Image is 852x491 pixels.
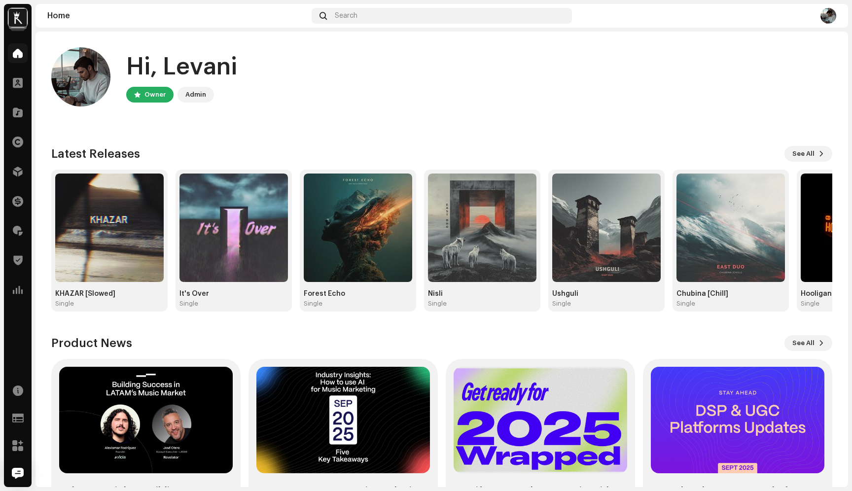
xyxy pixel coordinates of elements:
[55,300,74,308] div: Single
[304,174,412,282] img: 38804214-92dc-44cc-9406-b171dd1db15f
[676,300,695,308] div: Single
[784,146,832,162] button: See All
[784,335,832,351] button: See All
[179,300,198,308] div: Single
[552,300,571,308] div: Single
[304,300,322,308] div: Single
[55,174,164,282] img: cceccee9-e606-4035-8ebc-40681c5ca725
[179,174,288,282] img: 9411ba06-0883-4c12-85ed-3571cefd365f
[55,290,164,298] div: KHAZAR [Slowed]
[185,89,206,101] div: Admin
[676,174,785,282] img: c02ae051-2a25-48d1-bc44-aa93f1dba917
[801,300,819,308] div: Single
[144,89,166,101] div: Owner
[820,8,836,24] img: e7e1c77d-7ac2-4e23-a9aa-5e1bb7bb2ada
[47,12,308,20] div: Home
[676,290,785,298] div: Chubina [Chill]
[335,12,357,20] span: Search
[552,174,661,282] img: 6b7c873d-9dd1-4870-a601-b7a01f3fbd16
[428,174,536,282] img: 1ea28496-abca-4d7a-bdc7-86e3f8c147f3
[552,290,661,298] div: Ushguli
[8,8,28,28] img: e9e70cf3-c49a-424f-98c5-fab0222053be
[428,300,447,308] div: Single
[51,335,132,351] h3: Product News
[179,290,288,298] div: It's Over
[126,51,237,83] div: Hi, Levani
[51,47,110,106] img: e7e1c77d-7ac2-4e23-a9aa-5e1bb7bb2ada
[428,290,536,298] div: Nisli
[792,333,815,353] span: See All
[304,290,412,298] div: Forest Echo
[6,461,30,485] div: Open Intercom Messenger
[51,146,140,162] h3: Latest Releases
[792,144,815,164] span: See All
